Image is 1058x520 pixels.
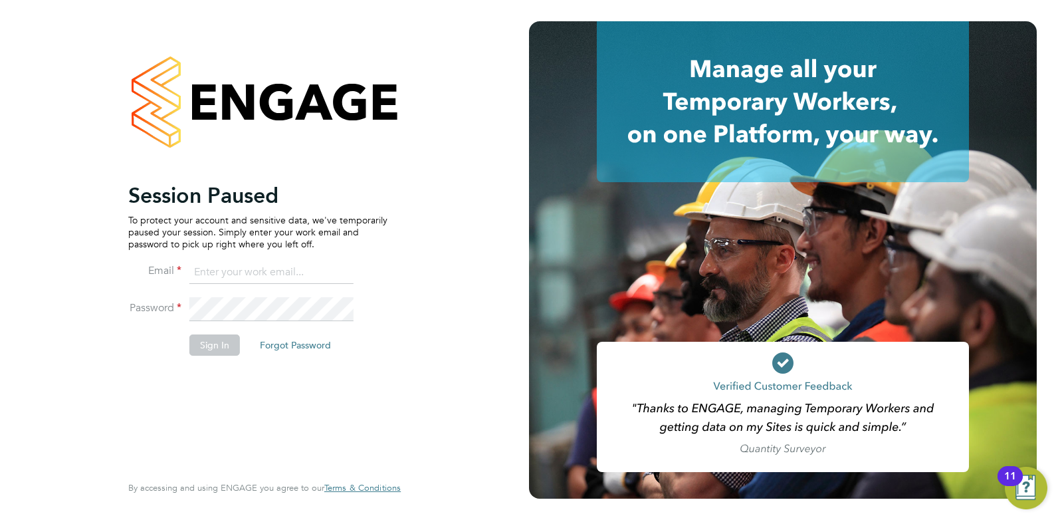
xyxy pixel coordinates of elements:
a: Terms & Conditions [324,483,401,493]
p: To protect your account and sensitive data, we've temporarily paused your session. Simply enter y... [128,214,387,251]
input: Enter your work email... [189,261,354,285]
label: Password [128,301,181,315]
button: Open Resource Center, 11 new notifications [1005,467,1047,509]
button: Forgot Password [249,334,342,356]
button: Sign In [189,334,240,356]
div: 11 [1004,476,1016,493]
h2: Session Paused [128,182,387,209]
label: Email [128,264,181,278]
span: By accessing and using ENGAGE you agree to our [128,482,401,493]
